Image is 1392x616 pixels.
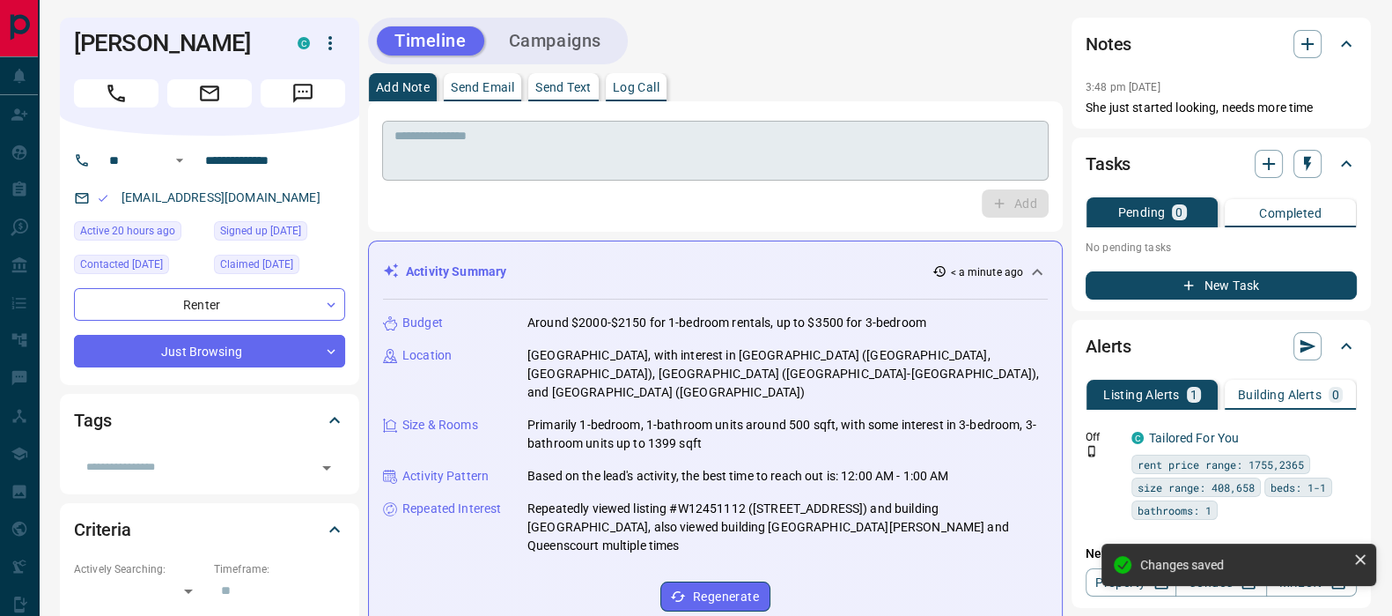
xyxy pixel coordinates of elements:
p: Timeframe: [214,561,345,577]
h2: Criteria [74,516,131,544]
p: 0 [1175,206,1182,219]
div: Tags [74,399,345,442]
svg: Email Valid [97,192,109,204]
button: Timeline [377,26,484,56]
p: [GEOGRAPHIC_DATA], with interest in [GEOGRAPHIC_DATA] ([GEOGRAPHIC_DATA], [GEOGRAPHIC_DATA]), [GE... [527,346,1048,402]
p: Repeated Interest [402,500,501,518]
button: Regenerate [660,582,770,612]
p: < a minute ago [950,264,1023,280]
div: Mon Oct 13 2025 [74,221,205,246]
p: Pending [1117,206,1165,219]
span: size range: 408,658 [1138,479,1255,496]
div: condos.ca [1131,432,1144,444]
svg: Push Notification Only [1086,445,1098,457]
p: Activity Summary [406,263,506,281]
p: 3:48 pm [DATE] [1086,81,1160,93]
span: bathrooms: 1 [1138,501,1212,519]
span: Call [74,79,158,108]
a: [EMAIL_ADDRESS][DOMAIN_NAME] [122,190,320,204]
h2: Tags [74,406,111,434]
div: Renter [74,288,345,321]
p: Off [1086,429,1121,445]
span: Claimed [DATE] [220,256,293,273]
p: Around $2000-$2150 for 1-bedroom rentals, up to $3500 for 3-bedroom [527,314,926,332]
div: Just Browsing [74,335,345,367]
p: New Alert: [1086,545,1357,563]
p: Send Text [535,81,592,93]
span: Contacted [DATE] [80,256,163,273]
p: Repeatedly viewed listing #W12451112 ([STREET_ADDRESS]) and building [GEOGRAPHIC_DATA], also view... [527,500,1048,555]
p: Activity Pattern [402,467,489,486]
div: Activity Summary< a minute ago [383,256,1048,288]
p: Log Call [613,81,659,93]
p: Primarily 1-bedroom, 1-bathroom units around 500 sqft, with some interest in 3-bedroom, 3-bathroo... [527,416,1048,453]
span: Email [167,79,252,108]
p: 0 [1332,389,1339,401]
button: Campaigns [491,26,619,56]
h1: [PERSON_NAME] [74,29,271,57]
button: Open [169,150,190,171]
p: Listing Alerts [1103,389,1180,401]
span: beds: 1-1 [1270,479,1326,496]
a: Property [1086,568,1176,597]
span: rent price range: 1755,2365 [1138,456,1304,473]
div: Alerts [1086,325,1357,367]
div: Notes [1086,23,1357,65]
div: Tasks [1086,143,1357,185]
span: Message [261,79,345,108]
h2: Notes [1086,30,1131,58]
a: Tailored For You [1149,431,1239,445]
div: condos.ca [298,37,310,49]
p: Size & Rooms [402,416,478,434]
span: Signed up [DATE] [220,222,301,240]
p: Building Alerts [1238,389,1322,401]
p: She just started looking, needs more time [1086,99,1357,117]
p: Send Email [451,81,514,93]
span: Active 20 hours ago [80,222,175,240]
div: Sat Sep 20 2025 [214,221,345,246]
p: Budget [402,314,443,332]
h2: Alerts [1086,332,1131,360]
button: Open [314,456,339,480]
p: Actively Searching: [74,561,205,577]
p: Add Note [376,81,430,93]
div: Criteria [74,508,345,551]
p: No pending tasks [1086,234,1357,261]
div: Sat Sep 20 2025 [214,255,345,279]
p: 1 [1190,389,1197,401]
button: New Task [1086,271,1357,300]
p: Based on the lead's activity, the best time to reach out is: 12:00 AM - 1:00 AM [527,467,948,486]
h2: Tasks [1086,150,1131,178]
div: Changes saved [1140,558,1346,572]
p: Location [402,346,452,365]
p: Completed [1259,207,1322,219]
div: Sat Sep 20 2025 [74,255,205,279]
